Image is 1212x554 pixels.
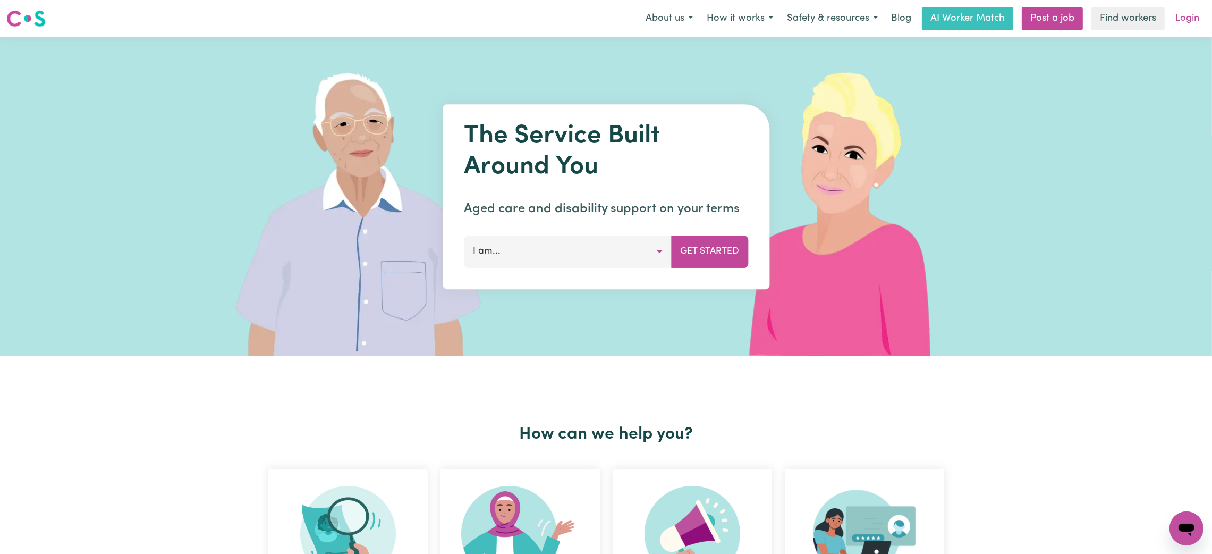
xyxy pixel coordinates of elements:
a: Find workers [1091,7,1165,30]
button: I am... [464,236,672,267]
button: About us [639,7,700,30]
a: Post a job [1022,7,1083,30]
button: How it works [700,7,780,30]
a: Login [1169,7,1206,30]
a: Blog [885,7,918,30]
p: Aged care and disability support on your terms [464,199,748,219]
a: AI Worker Match [922,7,1013,30]
iframe: Button to launch messaging window, conversation in progress [1169,511,1203,545]
a: Careseekers logo [6,6,46,31]
h2: How can we help you? [262,424,951,444]
img: Careseekers logo [6,9,46,28]
h1: The Service Built Around You [464,121,748,182]
button: Safety & resources [780,7,885,30]
button: Get Started [671,236,748,267]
